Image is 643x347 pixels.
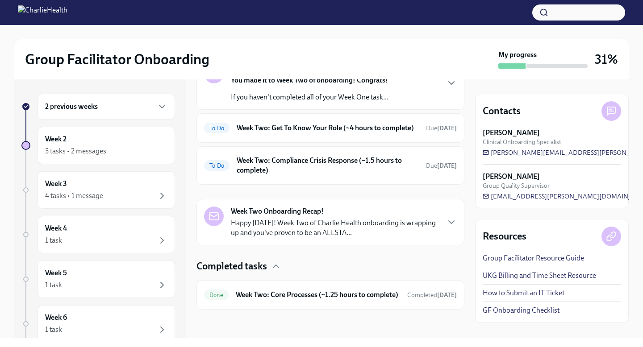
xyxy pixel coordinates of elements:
h6: Week 3 [45,179,67,189]
div: 1 task [45,235,62,245]
div: 1 task [45,280,62,290]
a: Week 34 tasks • 1 message [21,171,175,209]
div: 1 task [45,325,62,335]
h4: Contacts [483,104,521,118]
h3: 31% [595,51,618,67]
h4: Completed tasks [196,260,267,273]
span: Group Quality Supervisor [483,182,550,190]
h6: Week 4 [45,223,67,233]
p: If you haven't completed all of your Week One task... [231,92,388,102]
strong: [DATE] [437,124,457,132]
a: To DoWeek Two: Compliance Crisis Response (~1.5 hours to complete)Due[DATE] [204,154,457,177]
h4: Resources [483,230,526,243]
a: Group Facilitator Resource Guide [483,253,584,263]
span: Due [426,162,457,169]
h6: 2 previous weeks [45,102,98,112]
a: Week 23 tasks • 2 messages [21,127,175,164]
strong: [PERSON_NAME] [483,172,540,182]
strong: [DATE] [437,162,457,169]
strong: My progress [498,50,537,60]
div: Completed tasks [196,260,464,273]
span: Done [204,292,229,298]
a: Week 61 task [21,305,175,343]
strong: Week Two Onboarding Recap! [231,207,324,216]
a: Week 41 task [21,216,175,253]
h6: Week 6 [45,313,67,322]
h6: Week 5 [45,268,67,278]
a: UKG Billing and Time Sheet Resource [483,271,596,281]
span: Completed [407,291,457,299]
a: DoneWeek Two: Core Processes (~1.25 hours to complete)Completed[DATE] [204,288,457,302]
p: Happy [DATE]! Week Two of Charlie Health onboarding is wrapping up and you've proven to be an ALL... [231,218,439,238]
h6: Week Two: Compliance Crisis Response (~1.5 hours to complete) [237,156,419,175]
span: Clinical Onboarding Specialist [483,138,561,146]
h6: Week Two: Get To Know Your Role (~4 hours to complete) [237,123,419,133]
span: To Do [204,125,230,132]
div: 2 previous weeks [38,94,175,120]
a: How to Submit an IT Ticket [483,288,564,298]
a: Week 51 task [21,260,175,298]
strong: You made it to Week Two of onboarding! Congrats! [231,76,388,84]
h2: Group Facilitator Onboarding [25,50,209,68]
strong: [DATE] [437,291,457,299]
strong: [PERSON_NAME] [483,128,540,138]
a: GF Onboarding Checklist [483,306,559,315]
span: August 29th, 2025 12:07 [407,291,457,299]
span: Due [426,124,457,132]
img: CharlieHealth [18,5,67,20]
span: To Do [204,162,230,169]
div: 4 tasks • 1 message [45,191,103,201]
h6: Week 2 [45,134,67,144]
div: 3 tasks • 2 messages [45,146,106,156]
a: To DoWeek Two: Get To Know Your Role (~4 hours to complete)Due[DATE] [204,121,457,135]
h6: Week Two: Core Processes (~1.25 hours to complete) [236,290,400,300]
